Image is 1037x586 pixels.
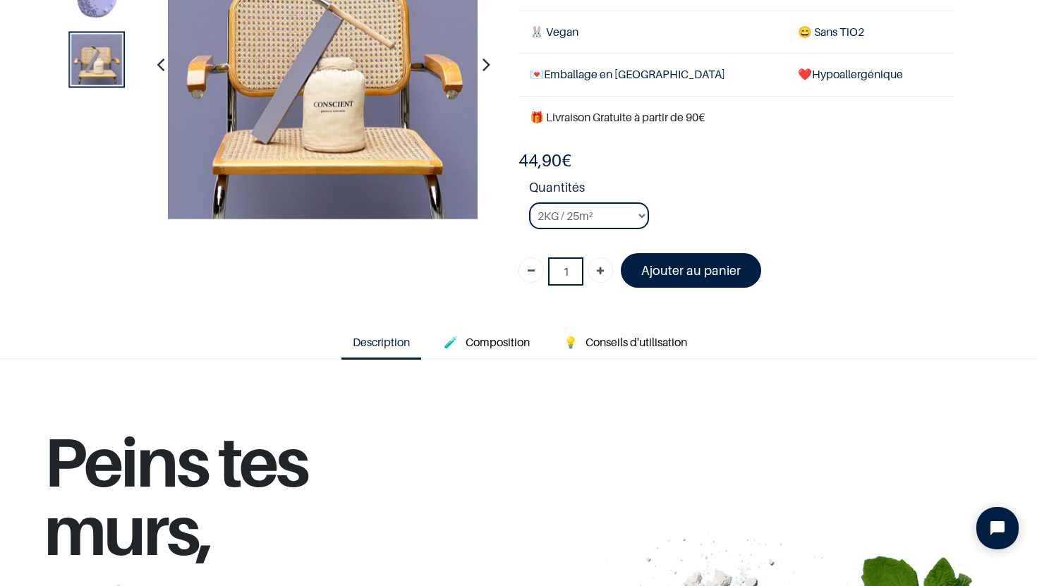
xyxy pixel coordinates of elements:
[530,110,705,124] font: 🎁 Livraison Gratuite à partir de 90€
[798,25,820,39] span: 😄 S
[44,427,475,581] h1: Peins tes murs,
[621,253,761,288] a: Ajouter au panier
[72,35,123,85] img: Product image
[586,335,687,349] span: Conseils d'utilisation
[529,178,954,202] strong: Quantités
[518,150,562,171] span: 44,90
[530,67,544,81] span: 💌
[518,150,571,171] b: €
[787,54,953,96] td: ❤️Hypoallergénique
[353,335,410,349] span: Description
[787,11,953,54] td: ans TiO2
[444,335,458,349] span: 🧪
[518,54,787,96] td: Emballage en [GEOGRAPHIC_DATA]
[564,335,578,349] span: 💡
[530,25,578,39] span: 🐰 Vegan
[641,263,741,278] font: Ajouter au panier
[964,495,1031,561] iframe: Tidio Chat
[466,335,530,349] span: Composition
[588,257,613,283] a: Ajouter
[518,257,544,283] a: Supprimer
